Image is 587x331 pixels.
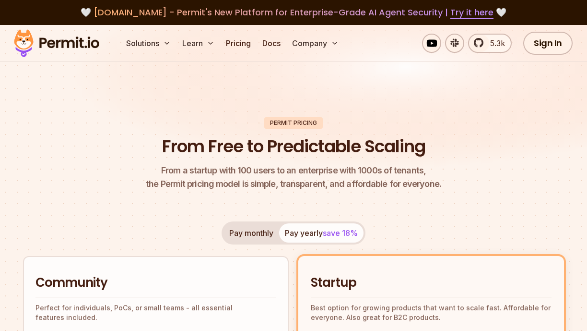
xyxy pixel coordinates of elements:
[94,6,493,18] span: [DOMAIN_NAME] - Permit's New Platform for Enterprise-Grade AI Agent Security |
[122,34,175,53] button: Solutions
[146,164,441,177] span: From a startup with 100 users to an enterprise with 1000s of tenants,
[523,32,573,55] a: Sign In
[35,274,276,292] h2: Community
[146,164,441,191] p: the Permit pricing model is simple, transparent, and affordable for everyone.
[288,34,342,53] button: Company
[258,34,284,53] a: Docs
[264,117,323,129] div: Permit Pricing
[222,34,255,53] a: Pricing
[35,303,276,322] p: Perfect for individuals, PoCs, or small teams - all essential features included.
[450,6,493,19] a: Try it here
[484,37,505,49] span: 5.3k
[10,27,104,60] img: Permit logo
[23,6,564,19] div: 🤍 🤍
[162,135,425,159] h1: From Free to Predictable Scaling
[311,303,552,322] p: Best option for growing products that want to scale fast. Affordable for everyone. Also great for...
[468,34,512,53] a: 5.3k
[223,223,279,243] button: Pay monthly
[178,34,218,53] button: Learn
[311,274,552,292] h2: Startup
